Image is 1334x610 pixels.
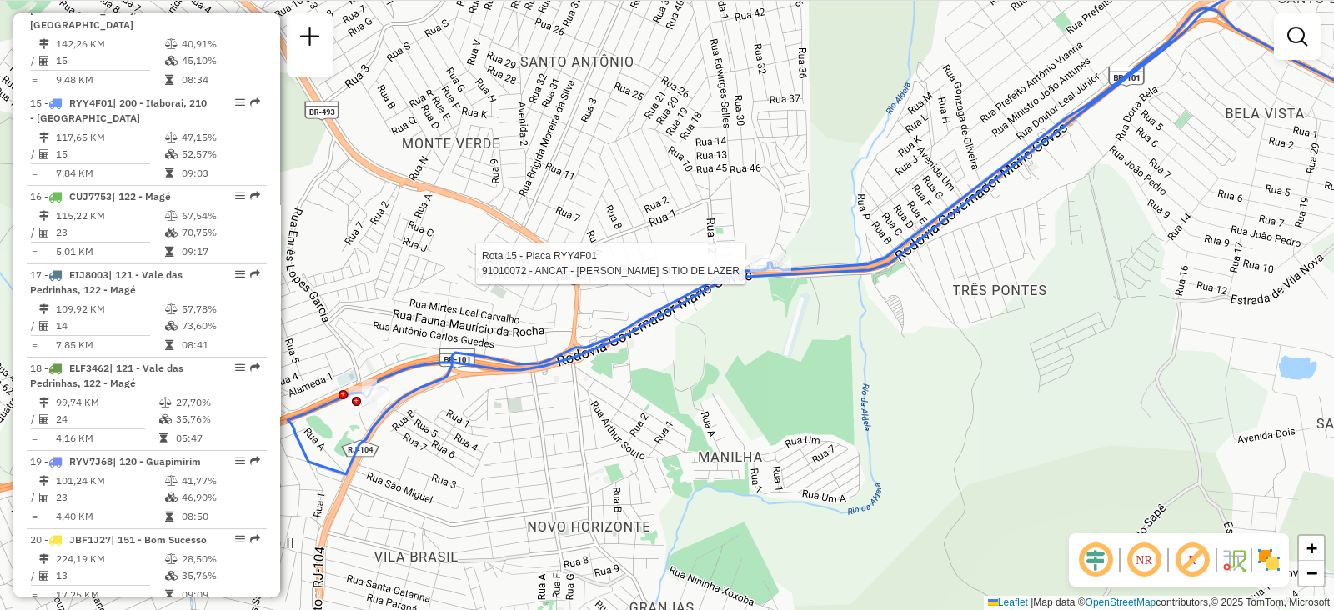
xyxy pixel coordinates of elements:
td: 08:50 [181,508,260,525]
td: 09:03 [181,165,260,182]
em: Rota exportada [250,97,260,107]
em: Opções [235,534,245,544]
i: Total de Atividades [39,571,49,581]
i: Distância Total [39,554,49,564]
i: Distância Total [39,304,49,314]
i: Distância Total [39,476,49,486]
span: 18 - [30,362,183,389]
i: Tempo total em rota [165,512,173,522]
i: Total de Atividades [39,414,49,424]
em: Rota exportada [250,269,260,279]
span: ELF3462 [69,362,109,374]
td: 35,76% [181,567,260,584]
img: Fluxo de ruas [1221,547,1247,573]
td: 57,78% [181,301,260,317]
td: / [30,567,38,584]
td: 99,74 KM [55,394,158,411]
td: 224,19 KM [55,551,164,567]
span: | 151 - Bom Sucesso [111,533,207,546]
i: Tempo total em rota [165,340,173,350]
td: 41,77% [181,472,260,489]
td: 27,70% [175,394,259,411]
td: / [30,411,38,427]
em: Opções [235,456,245,466]
td: = [30,243,38,260]
td: 73,60% [181,317,260,334]
td: 24 [55,411,158,427]
i: Distância Total [39,397,49,407]
div: Map data © contributors,© 2025 TomTom, Microsoft [984,596,1334,610]
td: 09:17 [181,243,260,260]
span: 19 - [30,455,201,467]
i: % de utilização do peso [165,132,178,142]
i: Total de Atividades [39,149,49,159]
i: Tempo total em rota [165,168,173,178]
a: Leaflet [988,597,1028,608]
td: 67,54% [181,207,260,224]
i: % de utilização do peso [165,476,178,486]
span: − [1306,562,1317,583]
em: Rota exportada [250,191,260,201]
td: / [30,52,38,69]
em: Rota exportada [250,534,260,544]
i: Distância Total [39,39,49,49]
i: Total de Atividades [39,227,49,237]
td: 5,01 KM [55,243,164,260]
i: % de utilização do peso [165,39,178,49]
span: | 121 - Vale das Pedrinhas, 122 - Magé [30,268,183,296]
span: + [1306,537,1317,558]
i: Total de Atividades [39,492,49,502]
td: 7,85 KM [55,337,164,353]
span: 15 - [30,97,207,124]
i: Tempo total em rota [165,75,173,85]
i: Tempo total em rota [159,433,168,443]
td: 142,26 KM [55,36,164,52]
i: % de utilização da cubagem [165,321,178,331]
td: / [30,146,38,162]
span: | 120 - Guapimirim [113,455,201,467]
span: | 121 - Vale das Pedrinhas, 122 - Magé [30,362,183,389]
em: Rota exportada [250,456,260,466]
td: 70,75% [181,224,260,241]
td: 4,40 KM [55,508,164,525]
i: Distância Total [39,211,49,221]
span: 20 - [30,533,207,546]
span: Exibir rótulo [1172,540,1212,580]
em: Rota exportada [250,362,260,372]
td: = [30,337,38,353]
td: 109,92 KM [55,301,164,317]
td: 47,15% [181,129,260,146]
i: % de utilização da cubagem [165,149,178,159]
i: % de utilização da cubagem [165,227,178,237]
td: 08:34 [181,72,260,88]
span: 16 - [30,190,171,202]
td: 7,84 KM [55,165,164,182]
a: Zoom out [1299,561,1324,586]
i: % de utilização do peso [165,304,178,314]
em: Opções [235,362,245,372]
td: = [30,430,38,447]
span: Ocultar deslocamento [1076,540,1116,580]
td: 115,22 KM [55,207,164,224]
i: Total de Atividades [39,321,49,331]
td: 08:41 [181,337,260,353]
td: 23 [55,224,164,241]
i: % de utilização do peso [159,397,172,407]
i: % de utilização da cubagem [165,56,178,66]
td: 101,24 KM [55,472,164,489]
i: Total de Atividades [39,56,49,66]
td: 05:47 [175,430,259,447]
td: = [30,165,38,182]
i: % de utilização do peso [165,554,178,564]
td: 9,48 KM [55,72,164,88]
span: 17 - [30,268,183,296]
td: 117,65 KM [55,129,164,146]
td: 40,91% [181,36,260,52]
i: % de utilização da cubagem [165,571,178,581]
i: % de utilização da cubagem [159,414,172,424]
td: 15 [55,52,164,69]
a: OpenStreetMap [1086,597,1156,608]
td: 52,57% [181,146,260,162]
span: Ocultar NR [1124,540,1164,580]
td: 28,50% [181,551,260,567]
